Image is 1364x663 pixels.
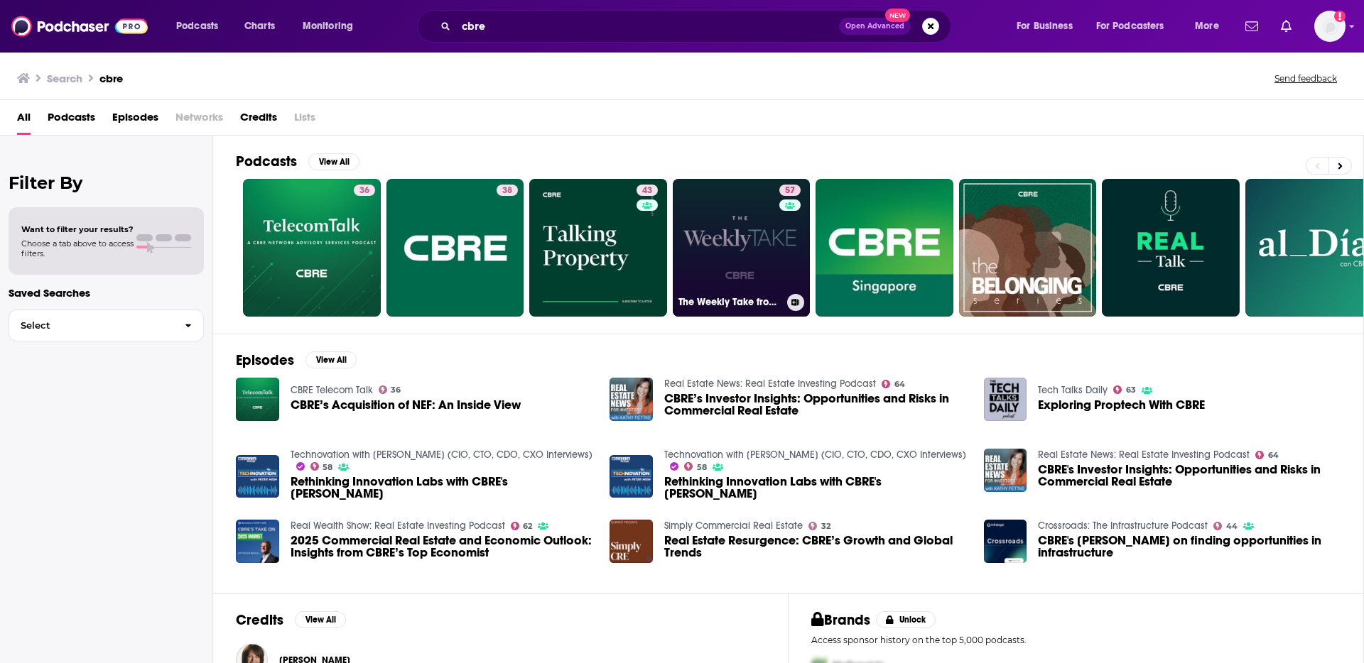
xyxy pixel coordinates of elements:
a: 58 [684,462,707,471]
a: Exploring Proptech With CBRE [984,378,1027,421]
a: Exploring Proptech With CBRE [1038,399,1205,411]
a: EpisodesView All [236,351,357,369]
a: Technovation with Peter High (CIO, CTO, CDO, CXO Interviews) [664,449,966,461]
a: 57The Weekly Take from [GEOGRAPHIC_DATA] [673,179,811,317]
a: Rethinking Innovation Labs with CBRE's Sandeep Dave [291,476,593,500]
a: Simply Commercial Real Estate [664,520,803,532]
a: Real Estate Resurgence: CBRE’s Growth and Global Trends [664,535,967,559]
a: CBRE Telecom Talk [291,384,373,396]
span: More [1195,16,1219,36]
a: 58 [310,462,333,471]
span: 36 [359,184,369,198]
a: PodcastsView All [236,153,359,170]
h2: Credits [236,611,283,629]
h2: Episodes [236,351,294,369]
a: Credits [240,106,277,135]
a: Show notifications dropdown [1275,14,1297,38]
a: Podchaser - Follow, Share and Rate Podcasts [11,13,148,40]
span: CBRE’s Acquisition of NEF: An Inside View [291,399,521,411]
span: Choose a tab above to access filters. [21,239,134,258]
a: 2025 Commercial Real Estate and Economic Outlook: Insights from CBRE’s Top Economist [291,535,593,559]
a: 2025 Commercial Real Estate and Economic Outlook: Insights from CBRE’s Top Economist [236,520,279,563]
span: For Podcasters [1096,16,1164,36]
a: CBRE's Robert Shaw on finding opportunities in infrastructure [1038,535,1341,559]
p: Access sponsor history on the top 5,000 podcasts. [811,635,1341,645]
img: User Profile [1314,11,1346,42]
span: Networks [175,106,223,135]
button: open menu [293,15,372,38]
a: Tech Talks Daily [1038,384,1108,396]
span: Monitoring [303,16,353,36]
button: Unlock [876,611,936,628]
a: 62 [511,522,533,530]
img: Real Estate Resurgence: CBRE’s Growth and Global Trends [610,520,653,563]
span: 43 [642,184,652,198]
a: Charts [235,15,283,38]
a: 63 [1113,385,1136,394]
img: Rethinking Innovation Labs with CBRE's Sandeep Dave [236,455,279,498]
button: open menu [1185,15,1237,38]
a: 43 [637,185,658,196]
img: CBRE’s Acquisition of NEF: An Inside View [236,378,279,421]
h3: Search [47,72,82,85]
a: CBRE's Investor Insights: Opportunities and Risks in Commercial Real Estate [1038,464,1341,488]
span: 63 [1126,387,1136,393]
a: Technovation with Peter High (CIO, CTO, CDO, CXO Interviews) [291,449,592,461]
a: 43 [529,179,667,317]
span: Want to filter your results? [21,224,134,234]
h2: Podcasts [236,153,297,170]
button: Show profile menu [1314,11,1346,42]
a: 32 [808,522,830,530]
h3: cbre [99,72,123,85]
span: Select [9,321,173,330]
img: Rethinking Innovation Labs with CBRE's Sandeep Dave [610,455,653,498]
button: open menu [1007,15,1090,38]
span: 44 [1226,523,1238,530]
p: Saved Searches [9,286,204,300]
span: New [885,9,911,22]
span: Podcasts [176,16,218,36]
a: CreditsView All [236,611,346,629]
a: 57 [779,185,801,196]
span: 64 [1268,452,1279,459]
a: Podcasts [48,106,95,135]
span: CBRE's [PERSON_NAME] on finding opportunities in infrastructure [1038,535,1341,559]
span: Rethinking Innovation Labs with CBRE's [PERSON_NAME] [291,476,593,500]
a: Real Wealth Show: Real Estate Investing Podcast [291,520,505,532]
img: CBRE’s Investor Insights: Opportunities and Risks in Commercial Real Estate [610,378,653,421]
h3: The Weekly Take from [GEOGRAPHIC_DATA] [678,296,781,308]
button: Open AdvancedNew [839,18,911,35]
span: Charts [244,16,275,36]
span: Logged in as andrewmorrissey [1314,11,1346,42]
button: open menu [166,15,237,38]
svg: Add a profile image [1334,11,1346,22]
a: 36 [243,179,381,317]
a: Crossroads: The Infrastructure Podcast [1038,520,1208,532]
h2: Brands [811,611,870,629]
button: View All [295,611,346,628]
a: 64 [1255,451,1279,459]
span: Rethinking Innovation Labs with CBRE's [PERSON_NAME] [664,476,967,500]
img: CBRE's Robert Shaw on finding opportunities in infrastructure [984,520,1027,563]
button: open menu [1087,15,1185,38]
a: Rethinking Innovation Labs with CBRE's Sandeep Dave [664,476,967,500]
span: 64 [894,381,905,388]
span: 58 [697,464,707,471]
div: Search podcasts, credits, & more... [431,10,965,43]
span: 36 [391,387,401,393]
a: 38 [386,179,524,317]
span: For Business [1017,16,1073,36]
span: 58 [323,464,332,471]
a: CBRE's Investor Insights: Opportunities and Risks in Commercial Real Estate [984,449,1027,492]
a: 36 [379,385,401,394]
